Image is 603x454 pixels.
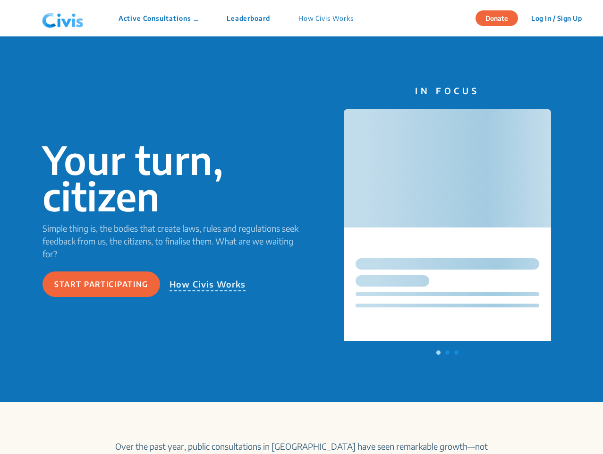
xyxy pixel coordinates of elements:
[344,84,551,97] p: IN FOCUS
[42,141,302,214] p: Your turn, citizen
[476,13,525,22] a: Donate
[227,13,270,23] p: Leaderboard
[476,10,518,26] button: Donate
[119,13,198,23] p: Active Consultations
[38,4,87,33] img: navlogo.png
[170,278,246,291] p: How Civis Works
[42,222,302,260] p: Simple thing is, the bodies that create laws, rules and regulations seek feedback from us, the ci...
[42,271,160,297] button: Start participating
[298,13,354,23] p: How Civis Works
[525,11,588,26] button: Log In / Sign Up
